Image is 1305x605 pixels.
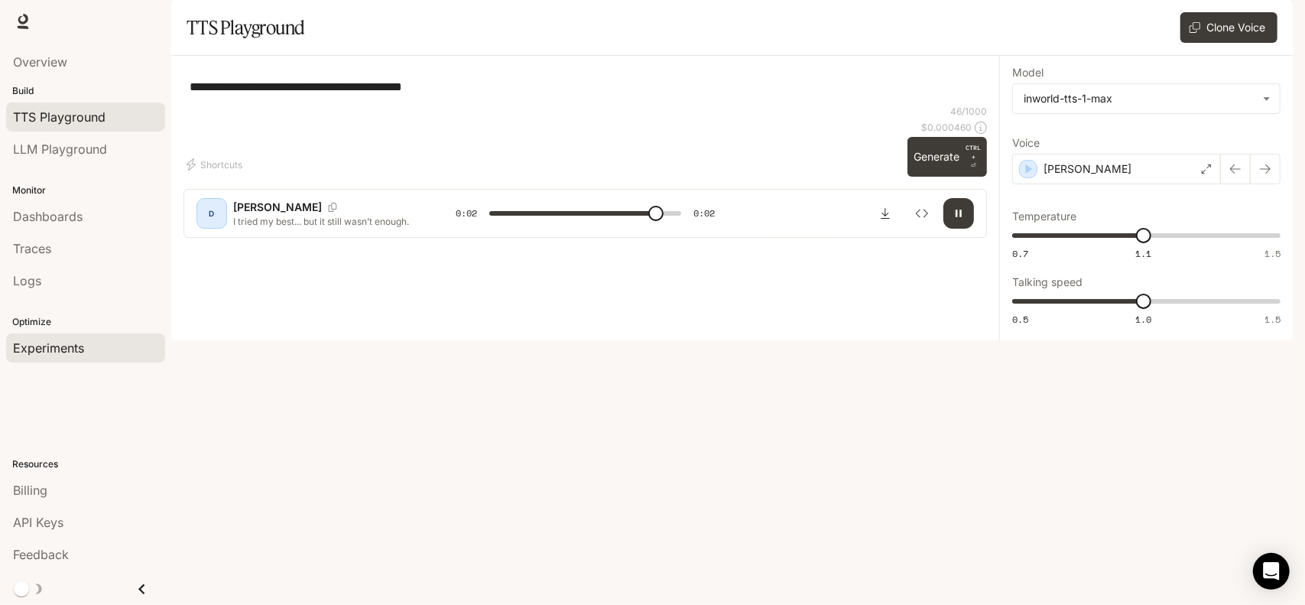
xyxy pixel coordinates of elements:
div: D [200,201,224,226]
p: Talking speed [1012,277,1083,288]
p: $ 0.000460 [921,121,972,134]
span: 1.0 [1135,313,1151,326]
span: 0:02 [693,206,715,221]
button: Copy Voice ID [322,203,343,212]
p: Temperature [1012,211,1076,222]
button: Download audio [870,198,901,229]
button: GenerateCTRL +⏎ [907,137,987,177]
span: 1.5 [1264,313,1281,326]
p: 46 / 1000 [950,105,987,118]
span: 0.5 [1012,313,1028,326]
div: inworld-tts-1-max [1024,91,1255,106]
button: Inspect [907,198,937,229]
button: Clone Voice [1180,12,1277,43]
p: CTRL + [966,143,981,161]
p: Voice [1012,138,1040,148]
div: inworld-tts-1-max [1013,84,1280,113]
span: 0.7 [1012,247,1028,260]
p: Model [1012,67,1044,78]
p: ⏎ [966,143,981,171]
p: I tried my best... but it still wasn’t enough. [233,215,419,228]
span: 1.5 [1264,247,1281,260]
p: [PERSON_NAME] [1044,161,1131,177]
h1: TTS Playground [187,12,305,43]
button: Shortcuts [183,152,248,177]
span: 0:02 [456,206,477,221]
p: [PERSON_NAME] [233,200,322,215]
span: 1.1 [1135,247,1151,260]
div: Open Intercom Messenger [1253,553,1290,590]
